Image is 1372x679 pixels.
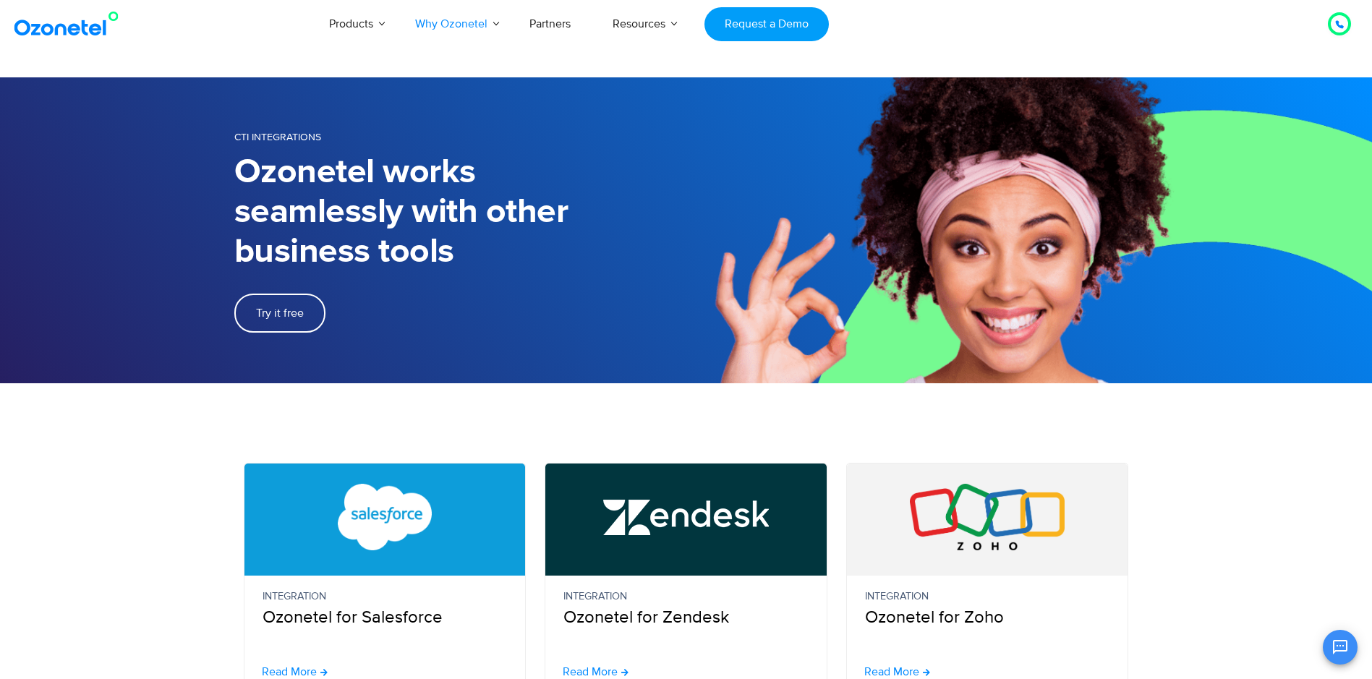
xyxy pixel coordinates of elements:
[864,666,930,678] a: Read More
[865,589,1110,605] small: Integration
[1323,630,1358,665] button: Open chat
[256,307,304,319] span: Try it free
[563,589,809,605] small: Integration
[234,131,321,143] span: CTI Integrations
[262,666,328,678] a: Read More
[262,666,317,678] span: Read More
[864,666,919,678] span: Read More
[302,484,468,550] img: Salesforce CTI Integration with Call Center Software
[603,484,769,550] img: Zendesk Call Center Integration
[865,589,1110,631] p: Ozonetel for Zoho
[234,294,325,333] a: Try it free
[563,589,809,631] p: Ozonetel for Zendesk
[563,666,618,678] span: Read More
[263,589,508,631] p: Ozonetel for Salesforce
[263,589,508,605] small: Integration
[563,666,629,678] a: Read More
[704,7,828,41] a: Request a Demo
[234,153,686,272] h1: Ozonetel works seamlessly with other business tools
